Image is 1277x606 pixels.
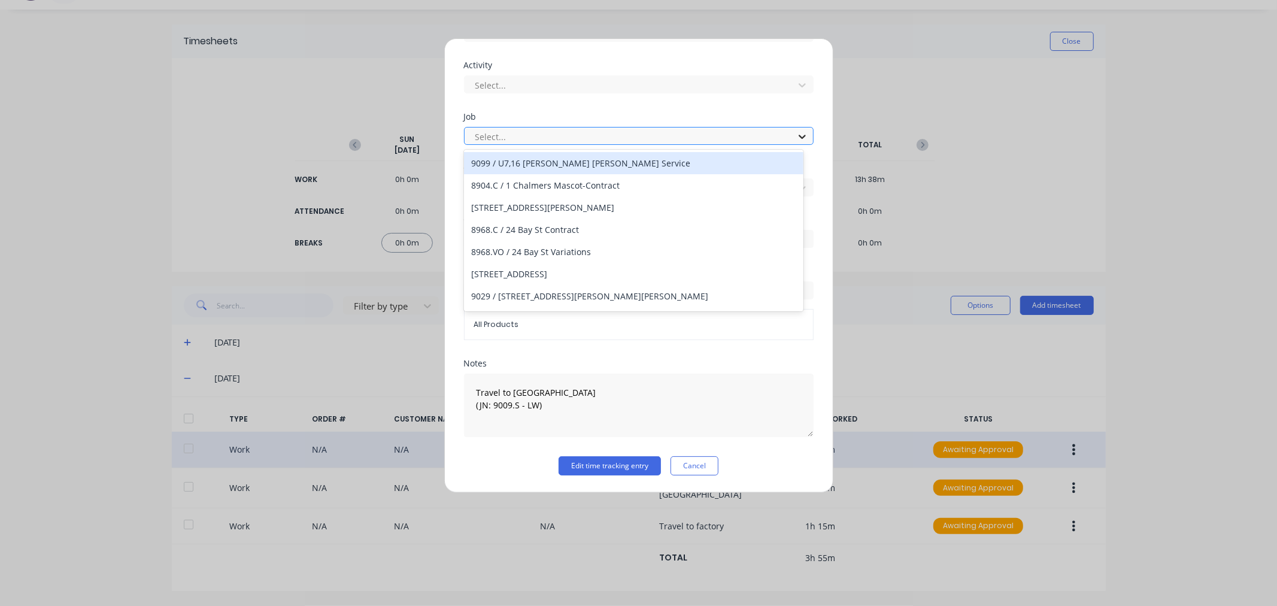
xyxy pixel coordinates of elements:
[559,456,661,475] button: Edit time tracking entry
[464,359,814,368] div: Notes
[464,374,814,437] textarea: Travel to [GEOGRAPHIC_DATA] (JN: 9009.S - LW)
[474,319,803,330] span: All Products
[671,456,718,475] button: Cancel
[464,196,803,219] div: [STREET_ADDRESS][PERSON_NAME]
[464,241,803,263] div: 8968.VO / 24 Bay St Variations
[464,263,803,285] div: [STREET_ADDRESS]
[464,113,814,121] div: Job
[464,219,803,241] div: 8968.C / 24 Bay St Contract
[464,285,803,307] div: 9029 / [STREET_ADDRESS][PERSON_NAME][PERSON_NAME]
[464,61,814,69] div: Activity
[464,152,803,174] div: 9099 / U7,16 [PERSON_NAME] [PERSON_NAME] Service
[464,174,803,196] div: 8904.C / 1 Chalmers Mascot-Contract
[464,307,803,329] div: 8941.VO3 / 40x40 Black Angle L2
